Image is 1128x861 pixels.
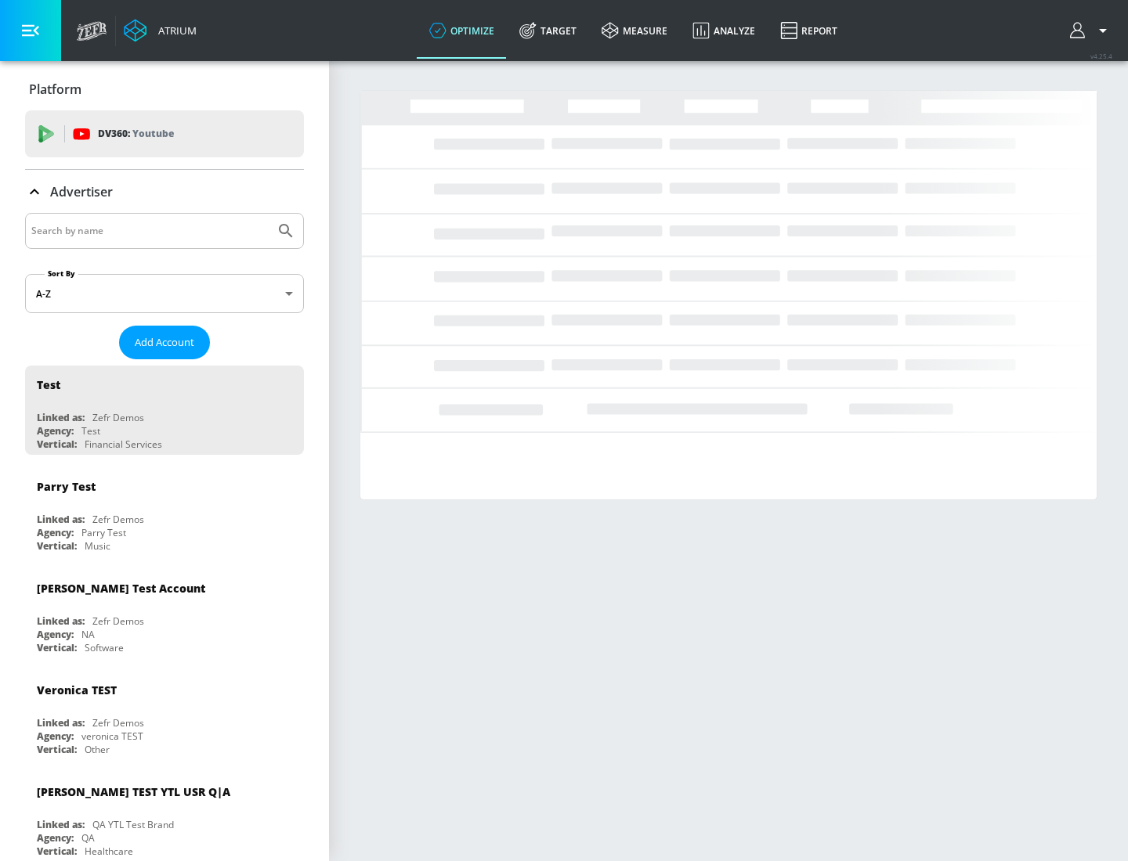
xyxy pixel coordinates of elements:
[92,513,144,526] div: Zefr Demos
[37,784,230,799] div: [PERSON_NAME] TEST YTL USR Q|A
[37,683,117,697] div: Veronica TEST
[768,2,850,59] a: Report
[37,743,77,756] div: Vertical:
[37,730,74,743] div: Agency:
[25,110,304,157] div: DV360: Youtube
[25,274,304,313] div: A-Z
[85,438,162,451] div: Financial Services
[81,730,143,743] div: veronica TEST
[25,467,304,557] div: Parry TestLinked as:Zefr DemosAgency:Parry TestVertical:Music
[37,377,60,392] div: Test
[31,221,269,241] input: Search by name
[1090,52,1112,60] span: v 4.25.4
[85,539,110,553] div: Music
[680,2,768,59] a: Analyze
[37,641,77,654] div: Vertical:
[25,569,304,658] div: [PERSON_NAME] Test AccountLinked as:Zefr DemosAgency:NAVertical:Software
[37,818,85,831] div: Linked as:
[25,671,304,760] div: Veronica TESTLinked as:Zefr DemosAgency:veronica TESTVertical:Other
[124,19,197,42] a: Atrium
[152,23,197,38] div: Atrium
[132,125,174,142] p: Youtube
[37,479,96,494] div: Parry Test
[37,411,85,424] div: Linked as:
[29,81,81,98] p: Platform
[135,333,194,351] span: Add Account
[37,424,74,438] div: Agency:
[119,326,210,359] button: Add Account
[37,845,77,858] div: Vertical:
[85,743,110,756] div: Other
[92,411,144,424] div: Zefr Demos
[25,67,304,111] div: Platform
[37,614,85,628] div: Linked as:
[85,641,124,654] div: Software
[37,539,77,553] div: Vertical:
[589,2,680,59] a: measure
[92,614,144,628] div: Zefr Demos
[85,845,133,858] div: Healthcare
[81,628,95,641] div: NA
[37,716,85,730] div: Linked as:
[98,125,174,142] p: DV360:
[92,818,174,831] div: QA YTL Test Brand
[81,424,100,438] div: Test
[45,268,78,279] label: Sort By
[81,831,95,845] div: QA
[37,831,74,845] div: Agency:
[37,513,85,526] div: Linked as:
[81,526,126,539] div: Parry Test
[25,366,304,455] div: TestLinked as:Zefr DemosAgency:TestVertical:Financial Services
[417,2,507,59] a: optimize
[507,2,589,59] a: Target
[50,183,113,200] p: Advertiser
[92,716,144,730] div: Zefr Demos
[25,170,304,214] div: Advertiser
[37,438,77,451] div: Vertical:
[37,526,74,539] div: Agency:
[37,581,205,596] div: [PERSON_NAME] Test Account
[37,628,74,641] div: Agency:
